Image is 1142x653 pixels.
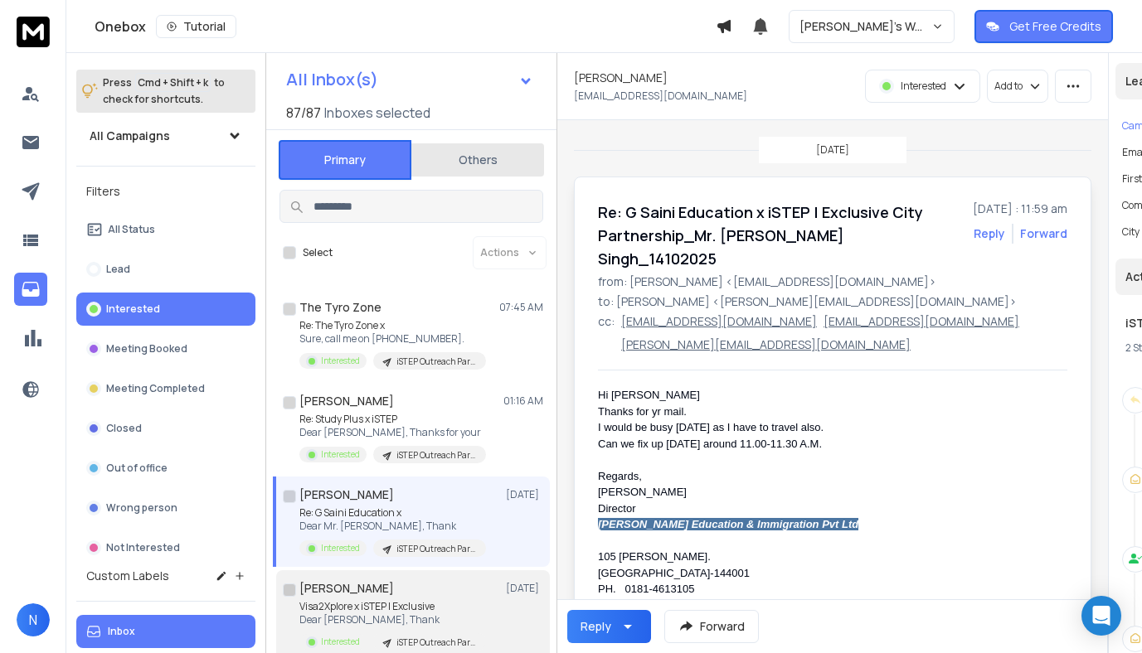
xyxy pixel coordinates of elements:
[816,143,849,157] p: [DATE]
[106,462,168,475] p: Out of office
[106,501,177,515] p: Wrong person
[503,394,543,408] p: 01:16 AM
[324,103,430,123] h3: Inboxes selected
[1081,596,1121,636] div: Open Intercom Messenger
[567,610,651,643] button: Reply
[106,342,187,356] p: Meeting Booked
[598,436,1054,452] div: Can we fix up [DATE] around 11.00-11.30 A.M.
[299,486,394,503] h1: [PERSON_NAME]
[824,313,1019,330] p: [EMAIL_ADDRESS][DOMAIN_NAME]
[76,119,255,152] button: All Campaigns
[396,543,476,555] p: iSTEP Outreach Partner
[299,520,486,533] p: Dear Mr. [PERSON_NAME], Thank
[17,603,50,636] button: N
[299,580,394,597] h1: [PERSON_NAME]
[598,549,1054,565] p: 105 [PERSON_NAME].
[108,223,155,236] p: All Status
[303,246,333,259] label: Select
[321,448,360,461] p: Interested
[598,273,1067,290] p: from: [PERSON_NAME] <[EMAIL_ADDRESS][DOMAIN_NAME]>
[598,501,1054,517] div: Director
[76,452,255,485] button: Out of office
[396,356,476,368] p: iSTEP Outreach Partner
[76,615,255,648] button: Inbox
[621,336,911,353] p: [PERSON_NAME][EMAIL_ADDRESS][DOMAIN_NAME]
[286,103,321,123] span: 87 / 87
[76,372,255,405] button: Meeting Completed
[299,299,381,316] h1: The Tyro Zone
[106,541,180,554] p: Not Interested
[106,302,160,316] p: Interested
[279,140,411,180] button: Primary
[974,225,1005,242] button: Reply
[574,70,668,86] h1: [PERSON_NAME]
[106,422,142,435] p: Closed
[156,15,236,38] button: Tutorial
[103,75,225,108] p: Press to check for shortcuts.
[321,542,360,554] p: Interested
[598,404,1054,420] div: Thanks for yr mail.
[108,625,135,638] p: Inbox
[499,301,543,314] p: 07:45 AM
[598,468,1054,485] p: Regards,
[598,484,1054,501] p: [PERSON_NAME]
[76,332,255,365] button: Meeting Booked
[299,332,486,346] p: Sure, call me on [PHONE_NUMBER].
[598,201,963,270] h1: Re: G Saini Education x iSTEP | Exclusive City Partnership_Mr. [PERSON_NAME] Singh_14102025
[598,565,1054,582] p: [GEOGRAPHIC_DATA]-144001
[86,568,169,584] h3: Custom Labels
[90,128,170,144] h1: All Campaigns
[299,413,486,426] p: Re: Study Plus x iSTEP
[299,319,486,332] p: Re: The Tyro Zone x
[299,426,486,439] p: Dear [PERSON_NAME], Thanks for your
[1009,18,1101,35] p: Get Free Credits
[664,610,759,643] button: Forward
[598,313,615,353] p: cc:
[598,419,1054,436] div: I would be busy [DATE] as I have to travel also.
[396,636,476,649] p: iSTEP Outreach Partner
[76,531,255,564] button: Not Interested
[286,71,378,88] h1: All Inbox(s)
[506,582,543,595] p: [DATE]
[973,201,1067,217] p: [DATE] : 11:59 am
[598,518,858,530] em: [PERSON_NAME] Education & Immigration Pvt Ltd
[106,263,130,276] p: Lead
[581,618,611,635] div: Reply
[598,597,1054,614] p: Mob. 9815100105
[598,387,1054,404] div: Hi [PERSON_NAME]
[76,180,255,203] h3: Filters
[106,382,205,395] p: Meeting Completed
[299,600,486,613] p: Visa2Xplore x iSTEP | Exclusive
[598,293,1067,310] p: to: [PERSON_NAME] <[PERSON_NAME][EMAIL_ADDRESS][DOMAIN_NAME]>
[901,80,946,93] p: Interested
[321,636,360,648] p: Interested
[76,412,255,445] button: Closed
[95,15,716,38] div: Onebox
[273,63,547,96] button: All Inbox(s)
[598,581,1054,597] p: PH. 0181-4613105
[574,89,747,103] p: [EMAIL_ADDRESS][DOMAIN_NAME]
[299,506,486,520] p: Re: G Saini Education x
[76,253,255,286] button: Lead
[411,142,544,178] button: Others
[799,18,931,35] p: [PERSON_NAME]'s Workspace
[396,449,476,462] p: iSTEP Outreach Partner
[321,355,360,367] p: Interested
[76,491,255,525] button: Wrong person
[76,213,255,246] button: All Status
[299,613,486,626] p: Dear [PERSON_NAME], Thank
[994,80,1023,93] p: Add to
[135,73,211,92] span: Cmd + Shift + k
[76,293,255,326] button: Interested
[1020,225,1067,242] div: Forward
[506,488,543,501] p: [DATE]
[1122,225,1140,239] p: city
[621,313,817,330] p: [EMAIL_ADDRESS][DOMAIN_NAME]
[974,10,1113,43] button: Get Free Credits
[299,393,394,409] h1: [PERSON_NAME]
